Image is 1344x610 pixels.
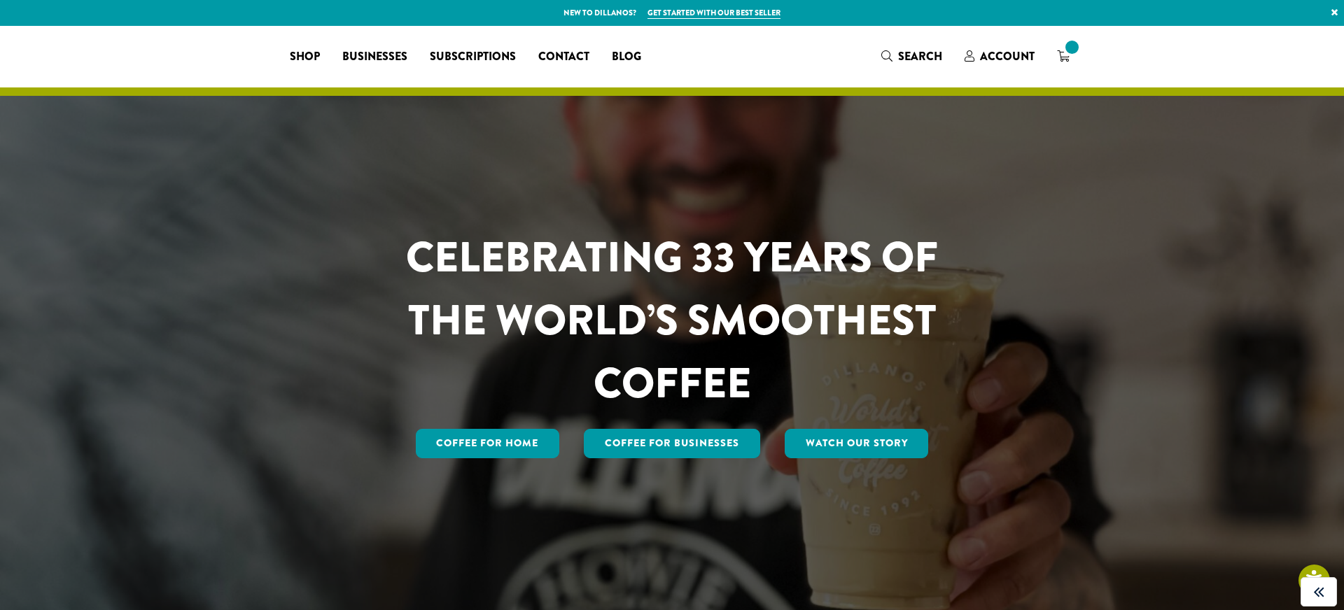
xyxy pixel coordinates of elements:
h1: CELEBRATING 33 YEARS OF THE WORLD’S SMOOTHEST COFFEE [365,226,979,415]
span: Search [898,48,942,64]
a: Watch Our Story [785,429,929,458]
a: Coffee for Home [416,429,560,458]
span: Blog [612,48,641,66]
span: Businesses [342,48,407,66]
a: Get started with our best seller [647,7,780,19]
span: Account [980,48,1035,64]
span: Contact [538,48,589,66]
span: Shop [290,48,320,66]
a: Search [870,45,953,68]
span: Subscriptions [430,48,516,66]
a: Coffee For Businesses [584,429,760,458]
a: Shop [279,45,331,68]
